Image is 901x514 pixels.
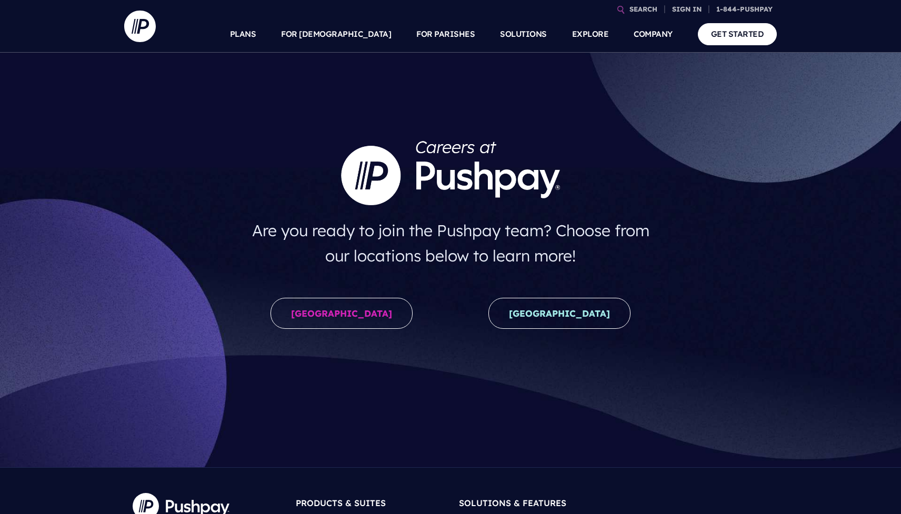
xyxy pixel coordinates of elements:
a: SOLUTIONS [500,16,547,53]
a: FOR PARISHES [416,16,475,53]
a: [GEOGRAPHIC_DATA] [271,298,413,329]
a: [GEOGRAPHIC_DATA] [488,298,630,329]
a: GET STARTED [698,23,777,45]
a: EXPLORE [572,16,609,53]
h4: Are you ready to join the Pushpay team? Choose from our locations below to learn more! [242,214,660,273]
a: COMPANY [634,16,673,53]
a: PLANS [230,16,256,53]
a: FOR [DEMOGRAPHIC_DATA] [281,16,391,53]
